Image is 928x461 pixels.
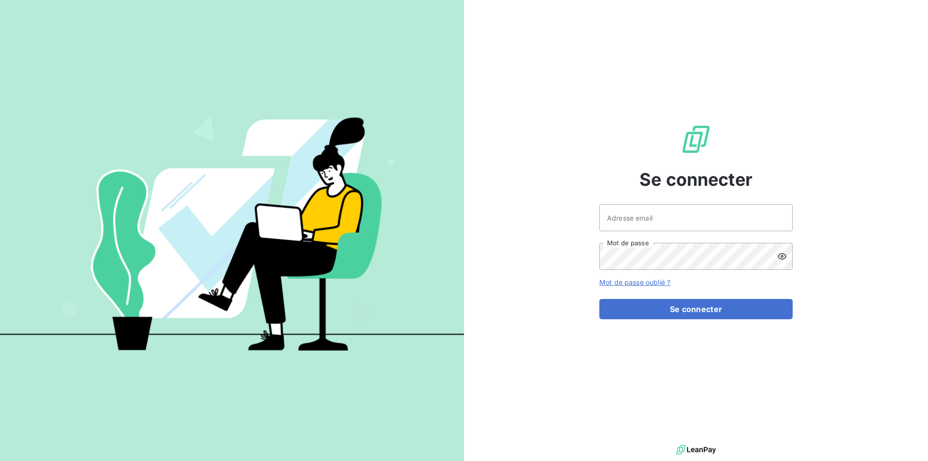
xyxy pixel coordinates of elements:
[599,278,670,286] a: Mot de passe oublié ?
[681,124,711,155] img: Logo LeanPay
[599,204,793,231] input: placeholder
[676,443,716,457] img: logo
[599,299,793,319] button: Se connecter
[639,166,753,193] span: Se connecter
